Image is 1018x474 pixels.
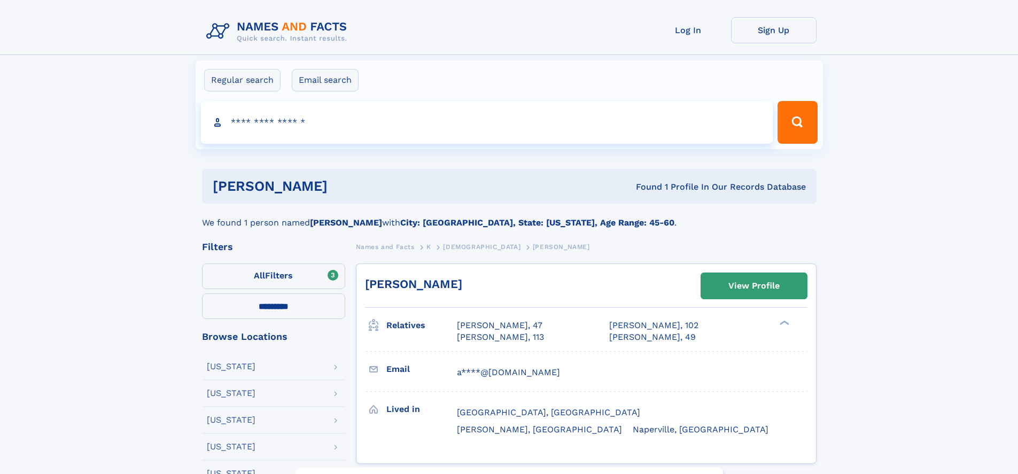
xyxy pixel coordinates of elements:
[533,243,590,251] span: [PERSON_NAME]
[777,320,790,327] div: ❯
[646,17,731,43] a: Log In
[356,240,415,253] a: Names and Facts
[701,273,807,299] a: View Profile
[728,274,780,298] div: View Profile
[633,424,768,434] span: Naperville, [GEOGRAPHIC_DATA]
[386,400,457,418] h3: Lived in
[254,270,265,281] span: All
[457,407,640,417] span: [GEOGRAPHIC_DATA], [GEOGRAPHIC_DATA]
[609,320,698,331] a: [PERSON_NAME], 102
[386,360,457,378] h3: Email
[292,69,359,91] label: Email search
[207,442,255,451] div: [US_STATE]
[207,389,255,398] div: [US_STATE]
[386,316,457,335] h3: Relatives
[481,181,806,193] div: Found 1 Profile In Our Records Database
[201,101,773,144] input: search input
[778,101,817,144] button: Search Button
[443,243,520,251] span: [DEMOGRAPHIC_DATA]
[365,277,462,291] a: [PERSON_NAME]
[202,242,345,252] div: Filters
[731,17,817,43] a: Sign Up
[426,240,431,253] a: K
[457,331,544,343] a: [PERSON_NAME], 113
[202,332,345,341] div: Browse Locations
[207,362,255,371] div: [US_STATE]
[310,217,382,228] b: [PERSON_NAME]
[443,240,520,253] a: [DEMOGRAPHIC_DATA]
[400,217,674,228] b: City: [GEOGRAPHIC_DATA], State: [US_STATE], Age Range: 45-60
[609,331,696,343] a: [PERSON_NAME], 49
[426,243,431,251] span: K
[457,320,542,331] a: [PERSON_NAME], 47
[202,204,817,229] div: We found 1 person named with .
[204,69,281,91] label: Regular search
[213,180,482,193] h1: [PERSON_NAME]
[202,17,356,46] img: Logo Names and Facts
[202,263,345,289] label: Filters
[207,416,255,424] div: [US_STATE]
[457,424,622,434] span: [PERSON_NAME], [GEOGRAPHIC_DATA]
